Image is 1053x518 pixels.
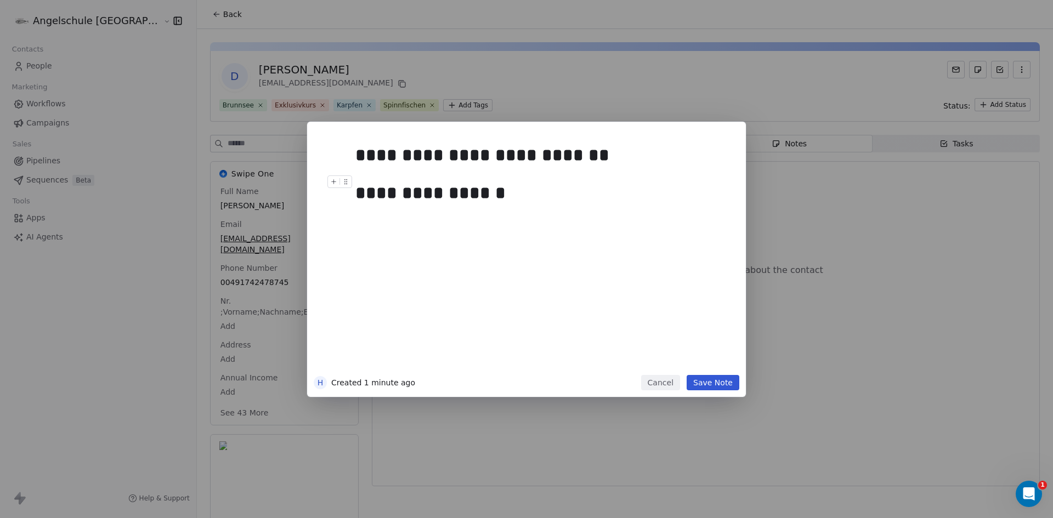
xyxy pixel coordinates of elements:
iframe: Intercom live chat [1016,481,1042,507]
span: 1 [1038,481,1047,489]
span: H [314,376,327,389]
button: Cancel [641,375,680,390]
button: Save Note [687,375,739,390]
span: Created 1 minute ago [331,377,415,388]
